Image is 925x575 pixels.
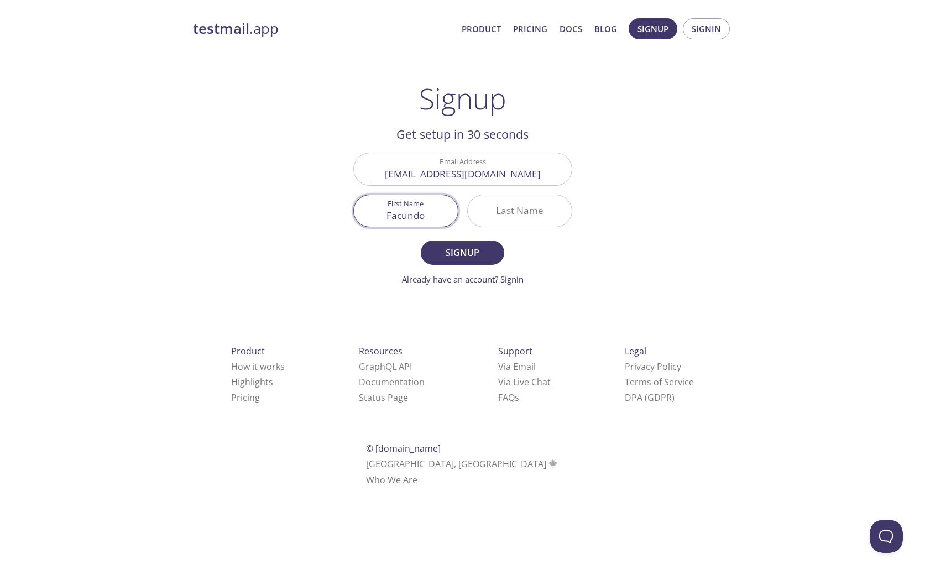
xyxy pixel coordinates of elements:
[419,82,506,115] h1: Signup
[231,376,273,388] a: Highlights
[366,442,441,454] span: © [DOMAIN_NAME]
[193,19,453,38] a: testmail.app
[366,474,417,486] a: Who We Are
[498,391,519,404] a: FAQ
[231,391,260,404] a: Pricing
[498,376,551,388] a: Via Live Chat
[513,22,547,36] a: Pricing
[421,241,504,265] button: Signup
[625,360,681,373] a: Privacy Policy
[462,22,501,36] a: Product
[498,345,532,357] span: Support
[231,360,285,373] a: How it works
[433,245,492,260] span: Signup
[366,458,559,470] span: [GEOGRAPHIC_DATA], [GEOGRAPHIC_DATA]
[625,345,646,357] span: Legal
[359,345,403,357] span: Resources
[402,274,524,285] a: Already have an account? Signin
[637,22,668,36] span: Signup
[683,18,730,39] button: Signin
[353,125,572,144] h2: Get setup in 30 seconds
[231,345,265,357] span: Product
[594,22,617,36] a: Blog
[193,19,249,38] strong: testmail
[359,360,412,373] a: GraphQL API
[359,391,408,404] a: Status Page
[359,376,425,388] a: Documentation
[870,520,903,553] iframe: Help Scout Beacon - Open
[692,22,721,36] span: Signin
[515,391,519,404] span: s
[560,22,582,36] a: Docs
[625,376,694,388] a: Terms of Service
[625,391,675,404] a: DPA (GDPR)
[629,18,677,39] button: Signup
[498,360,536,373] a: Via Email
